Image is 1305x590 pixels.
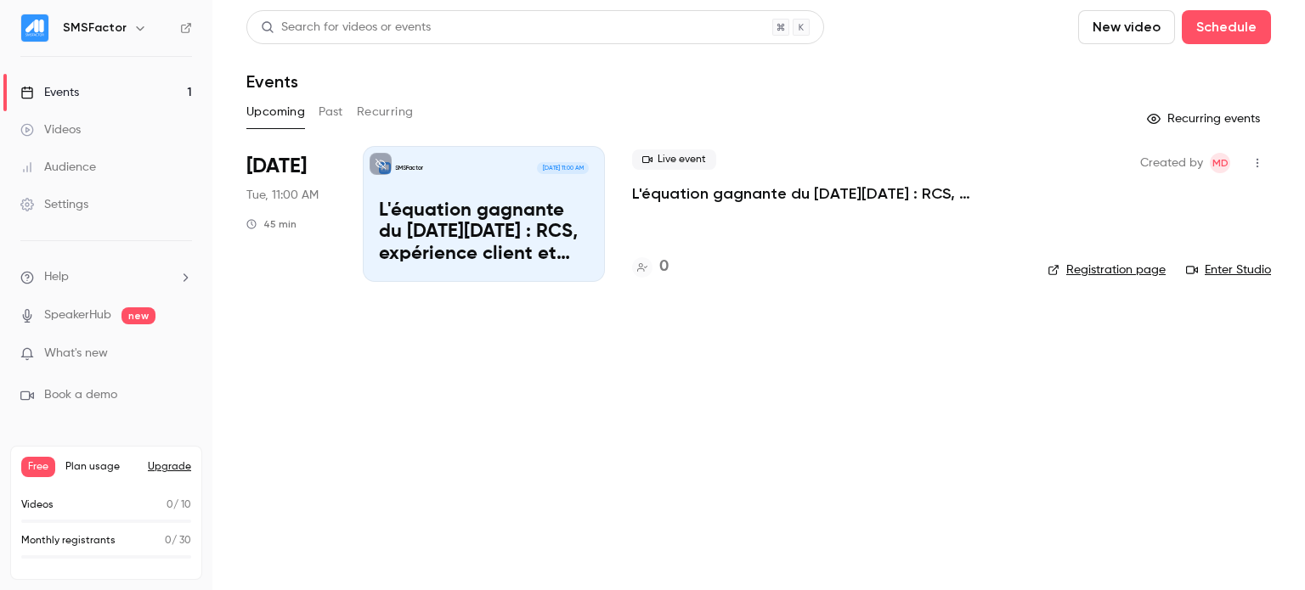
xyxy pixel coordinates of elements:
[246,153,307,180] span: [DATE]
[246,98,305,126] button: Upcoming
[20,159,96,176] div: Audience
[65,460,138,474] span: Plan usage
[632,256,669,278] a: 0
[319,98,343,126] button: Past
[1048,261,1166,278] a: Registration page
[21,533,116,548] p: Monthly registrants
[63,20,127,37] h6: SMSFactor
[44,306,111,324] a: SpeakerHub
[165,533,191,548] p: / 30
[246,217,297,231] div: 45 min
[167,497,191,513] p: / 10
[20,84,79,101] div: Events
[357,98,414,126] button: Recurring
[167,500,173,510] span: 0
[148,460,191,474] button: Upgrade
[395,164,423,172] p: SMSFactor
[44,268,69,286] span: Help
[659,256,669,278] h4: 0
[21,14,48,42] img: SMSFactor
[1140,153,1203,173] span: Created by
[21,457,55,477] span: Free
[44,386,117,404] span: Book a demo
[246,187,319,204] span: Tue, 11:00 AM
[1078,10,1175,44] button: New video
[537,162,588,174] span: [DATE] 11:00 AM
[379,200,589,266] p: L'équation gagnante du [DATE][DATE] : RCS, expérience client et rentabilité !
[20,121,81,138] div: Videos
[1212,153,1229,173] span: MD
[246,71,298,92] h1: Events
[363,146,605,282] a: L'équation gagnante du Black Friday : RCS, expérience client et rentabilité !SMSFactor[DATE] 11:0...
[20,196,88,213] div: Settings
[1186,261,1271,278] a: Enter Studio
[1139,105,1271,132] button: Recurring events
[21,497,54,513] p: Videos
[44,345,108,362] span: What's new
[632,149,716,170] span: Live event
[165,536,172,546] span: 0
[1182,10,1271,44] button: Schedule
[261,19,431,37] div: Search for videos or events
[246,146,336,282] div: Sep 30 Tue, 11:00 AM (Europe/Paris)
[121,307,155,324] span: new
[632,183,1020,204] a: L'équation gagnante du [DATE][DATE] : RCS, expérience client et rentabilité !
[1210,153,1230,173] span: Marie Delamarre
[20,268,192,286] li: help-dropdown-opener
